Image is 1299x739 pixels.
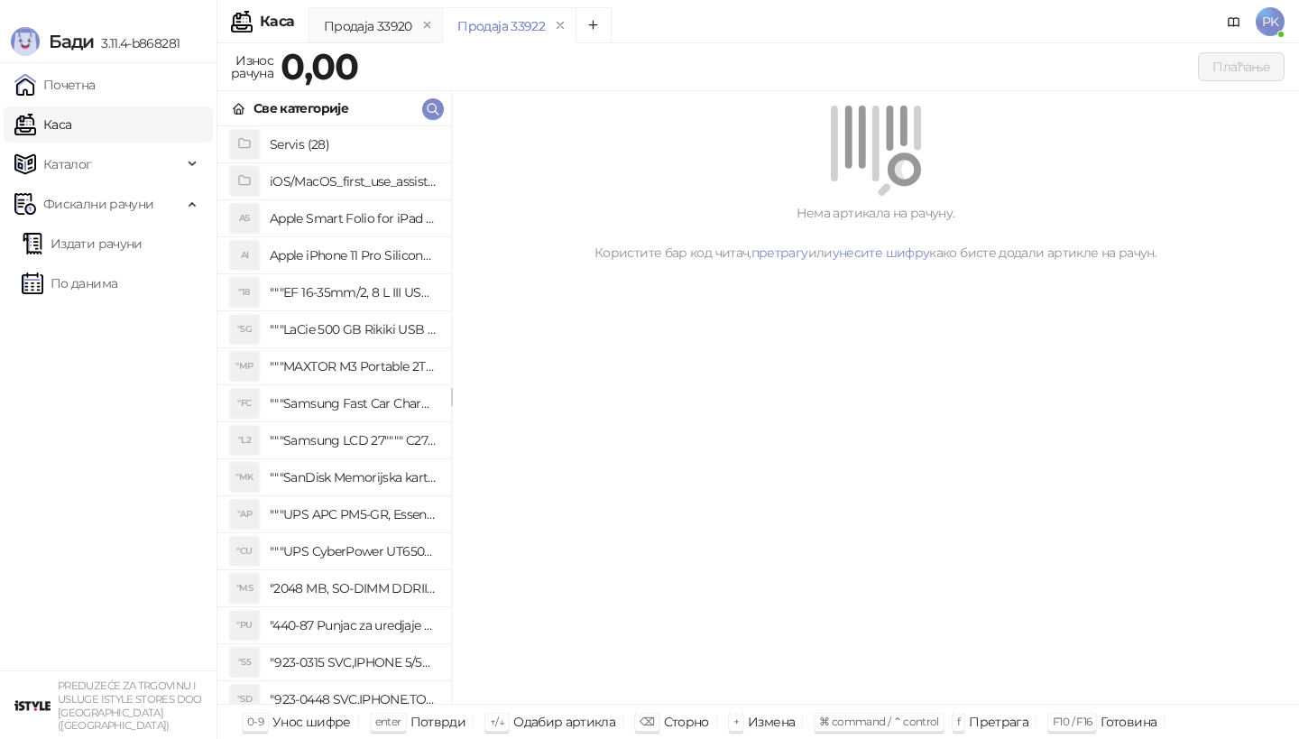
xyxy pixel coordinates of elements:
[270,463,437,492] h4: """SanDisk Memorijska kartica 256GB microSDXC sa SD adapterom SDSQXA1-256G-GN6MA - Extreme PLUS, ...
[14,67,96,103] a: Почетна
[227,49,277,85] div: Износ рачуна
[253,98,348,118] div: Све категорије
[281,44,358,88] strong: 0,00
[833,245,930,261] a: унесите шифру
[375,715,401,728] span: enter
[230,278,259,307] div: "18
[957,715,960,728] span: f
[58,679,202,732] small: PREDUZEĆE ZA TRGOVINU I USLUGE ISTYLE STORES DOO [GEOGRAPHIC_DATA] ([GEOGRAPHIC_DATA])
[230,389,259,418] div: "FC
[14,106,71,143] a: Каса
[270,278,437,307] h4: """EF 16-35mm/2, 8 L III USM"""
[270,685,437,714] h4: "923-0448 SVC,IPHONE,TOURQUE DRIVER KIT .65KGF- CM Šrafciger "
[11,27,40,56] img: Logo
[230,648,259,677] div: "S5
[14,688,51,724] img: 64x64-companyLogo-77b92cf4-9946-4f36-9751-bf7bb5fd2c7d.png
[270,204,437,233] h4: Apple Smart Folio for iPad mini (A17 Pro) - Sage
[270,537,437,566] h4: """UPS CyberPower UT650EG, 650VA/360W , line-int., s_uko, desktop"""
[576,7,612,43] button: Add tab
[49,31,94,52] span: Бади
[230,426,259,455] div: "L2
[1053,715,1092,728] span: F10 / F16
[270,315,437,344] h4: """LaCie 500 GB Rikiki USB 3.0 / Ultra Compact & Resistant aluminum / USB 3.0 / 2.5"""""""
[230,574,259,603] div: "MS
[217,126,451,704] div: grid
[490,715,504,728] span: ↑/↓
[230,204,259,233] div: AS
[664,710,709,734] div: Сторно
[416,18,439,33] button: remove
[22,226,143,262] a: Издати рачуни
[94,35,180,51] span: 3.11.4-b868281
[410,710,466,734] div: Потврди
[751,245,808,261] a: претрагу
[22,265,117,301] a: По данима
[513,710,615,734] div: Одабир артикла
[270,648,437,677] h4: "923-0315 SVC,IPHONE 5/5S BATTERY REMOVAL TRAY Držač za iPhone sa kojim se otvara display
[969,710,1028,734] div: Претрага
[230,500,259,529] div: "AP
[1198,52,1285,81] button: Плаћање
[748,710,795,734] div: Измена
[260,14,294,29] div: Каса
[457,16,545,36] div: Продаја 33922
[272,710,351,734] div: Унос шифре
[819,715,939,728] span: ⌘ command / ⌃ control
[1256,7,1285,36] span: PK
[270,167,437,196] h4: iOS/MacOS_first_use_assistance (4)
[247,715,263,728] span: 0-9
[1101,710,1156,734] div: Готовина
[230,685,259,714] div: "SD
[1220,7,1248,36] a: Документација
[640,715,654,728] span: ⌫
[270,241,437,270] h4: Apple iPhone 11 Pro Silicone Case - Black
[270,574,437,603] h4: "2048 MB, SO-DIMM DDRII, 667 MHz, Napajanje 1,8 0,1 V, Latencija CL5"
[230,611,259,640] div: "PU
[270,500,437,529] h4: """UPS APC PM5-GR, Essential Surge Arrest,5 utic_nica"""
[270,130,437,159] h4: Servis (28)
[43,146,92,182] span: Каталог
[270,352,437,381] h4: """MAXTOR M3 Portable 2TB 2.5"""" crni eksterni hard disk HX-M201TCB/GM"""
[548,18,572,33] button: remove
[43,186,153,222] span: Фискални рачуни
[230,352,259,381] div: "MP
[230,537,259,566] div: "CU
[270,389,437,418] h4: """Samsung Fast Car Charge Adapter, brzi auto punja_, boja crna"""
[733,715,739,728] span: +
[324,16,412,36] div: Продаја 33920
[270,611,437,640] h4: "440-87 Punjac za uredjaje sa micro USB portom 4/1, Stand."
[230,463,259,492] div: "MK
[474,203,1277,263] div: Нема артикала на рачуну. Користите бар код читач, или како бисте додали артикле на рачун.
[230,315,259,344] div: "5G
[270,426,437,455] h4: """Samsung LCD 27"""" C27F390FHUXEN"""
[230,241,259,270] div: AI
